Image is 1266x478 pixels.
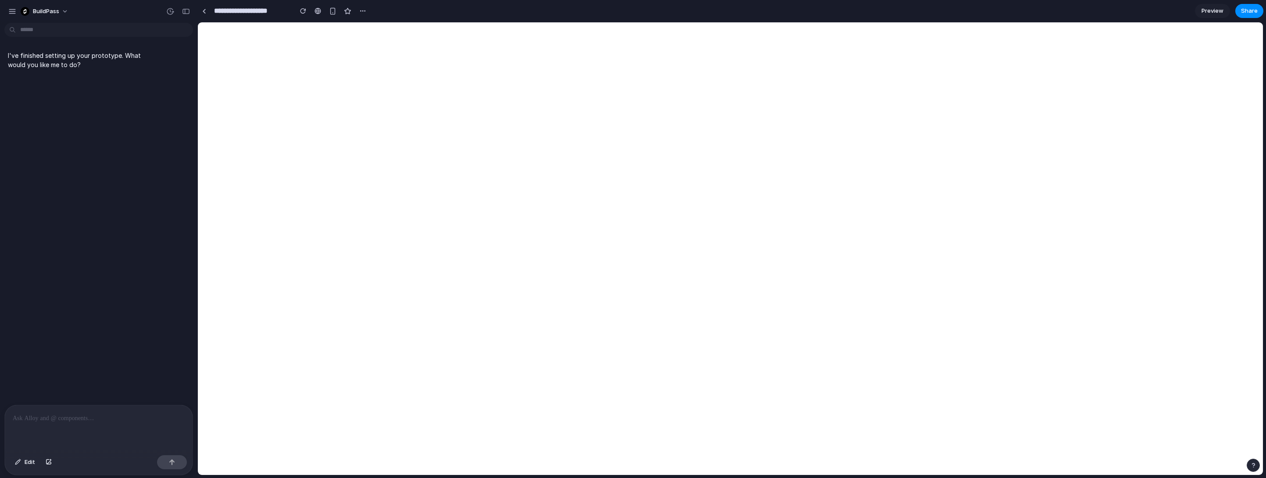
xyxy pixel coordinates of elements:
span: Preview [1202,7,1223,15]
span: BuildPass [33,7,59,16]
button: BuildPass [17,4,73,18]
p: I've finished setting up your prototype. What would you like me to do? [8,51,154,69]
button: Edit [11,455,39,469]
span: Share [1241,7,1258,15]
button: Share [1235,4,1263,18]
a: Preview [1195,4,1230,18]
span: Edit [25,458,35,467]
